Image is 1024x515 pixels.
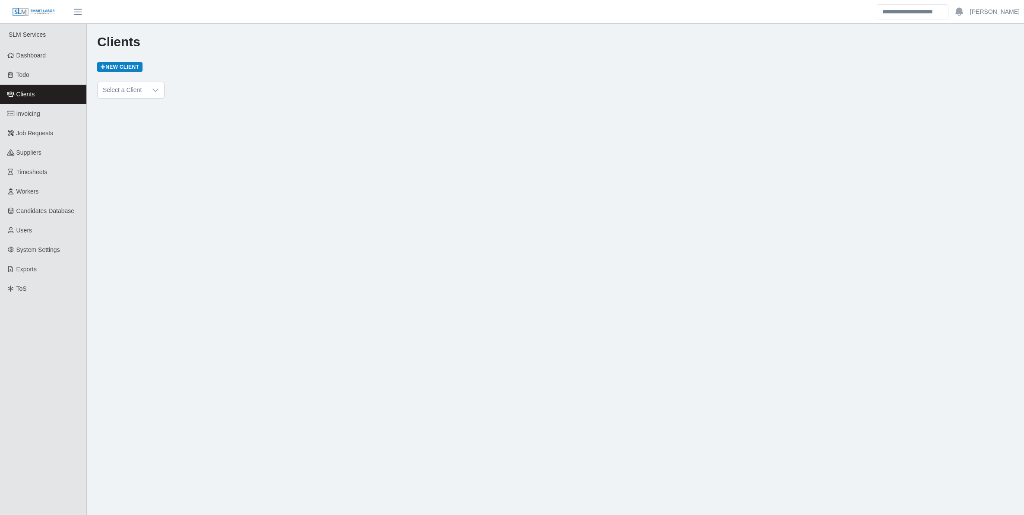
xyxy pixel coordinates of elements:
span: ToS [16,285,27,292]
span: Dashboard [16,52,46,59]
span: Job Requests [16,130,54,137]
span: Workers [16,188,39,195]
span: Timesheets [16,168,48,175]
span: SLM Services [9,31,46,38]
img: SLM Logo [12,7,55,17]
span: Exports [16,266,37,273]
span: System Settings [16,246,60,253]
span: Select a Client [98,82,147,98]
span: Invoicing [16,110,40,117]
span: Clients [16,91,35,98]
h1: Clients [97,34,1014,50]
span: Candidates Database [16,207,75,214]
span: Users [16,227,32,234]
a: [PERSON_NAME] [970,7,1020,16]
span: Todo [16,71,29,78]
a: New Client [97,62,143,72]
input: Search [877,4,948,19]
span: Suppliers [16,149,41,156]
